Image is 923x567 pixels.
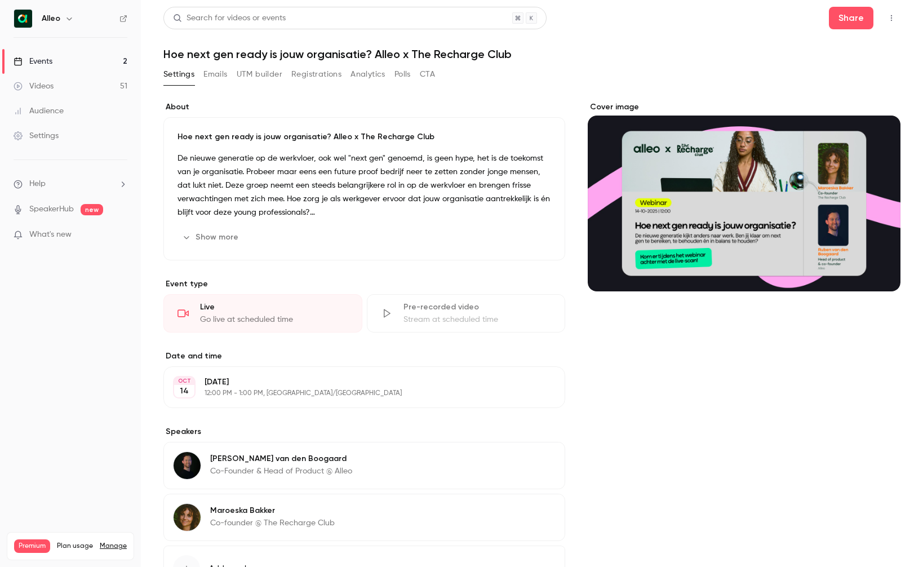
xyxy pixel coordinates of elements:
[14,130,59,141] div: Settings
[403,314,552,325] div: Stream at scheduled time
[163,426,565,437] label: Speakers
[205,376,505,388] p: [DATE]
[177,152,551,219] p: De nieuwe generatie op de werkvloer, ook wel "next gen" genoemd, is geen hype, het is de toekomst...
[81,204,103,215] span: new
[177,131,551,143] p: Hoe next gen ready is jouw organisatie? Alleo x The Recharge Club
[200,314,348,325] div: Go live at scheduled time
[403,302,552,313] div: Pre-recorded video
[163,278,565,290] p: Event type
[163,101,565,113] label: About
[29,203,74,215] a: SpeakerHub
[203,65,227,83] button: Emails
[174,452,201,479] img: Ruben van den Boogaard
[180,386,189,397] p: 14
[210,453,352,464] p: [PERSON_NAME] van den Boogaard
[210,505,335,516] p: Maroeska Bakker
[210,517,335,529] p: Co-founder @ The Recharge Club
[42,13,60,24] h6: Alleo
[174,504,201,531] img: Maroeska Bakker
[205,389,505,398] p: 12:00 PM - 1:00 PM, [GEOGRAPHIC_DATA]/[GEOGRAPHIC_DATA]
[163,351,565,362] label: Date and time
[163,47,900,61] h1: Hoe next gen ready is jouw organisatie? Alleo x The Recharge Club
[14,56,52,67] div: Events
[174,377,194,385] div: OCT
[367,294,566,333] div: Pre-recorded videoStream at scheduled time
[114,230,127,240] iframe: Noticeable Trigger
[14,539,50,553] span: Premium
[14,81,54,92] div: Videos
[829,7,873,29] button: Share
[29,229,72,241] span: What's new
[420,65,435,83] button: CTA
[350,65,385,83] button: Analytics
[14,178,127,190] li: help-dropdown-opener
[588,101,900,113] label: Cover image
[14,105,64,117] div: Audience
[163,494,565,541] div: Maroeska BakkerMaroeska BakkerCo-founder @ The Recharge Club
[237,65,282,83] button: UTM builder
[173,12,286,24] div: Search for videos or events
[29,178,46,190] span: Help
[163,65,194,83] button: Settings
[163,294,362,333] div: LiveGo live at scheduled time
[100,542,127,551] a: Manage
[200,302,348,313] div: Live
[14,10,32,28] img: Alleo
[588,101,900,291] section: Cover image
[210,466,352,477] p: Co-Founder & Head of Product @ Alleo
[57,542,93,551] span: Plan usage
[177,228,245,246] button: Show more
[291,65,341,83] button: Registrations
[394,65,411,83] button: Polls
[163,442,565,489] div: Ruben van den Boogaard[PERSON_NAME] van den BoogaardCo-Founder & Head of Product @ Alleo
